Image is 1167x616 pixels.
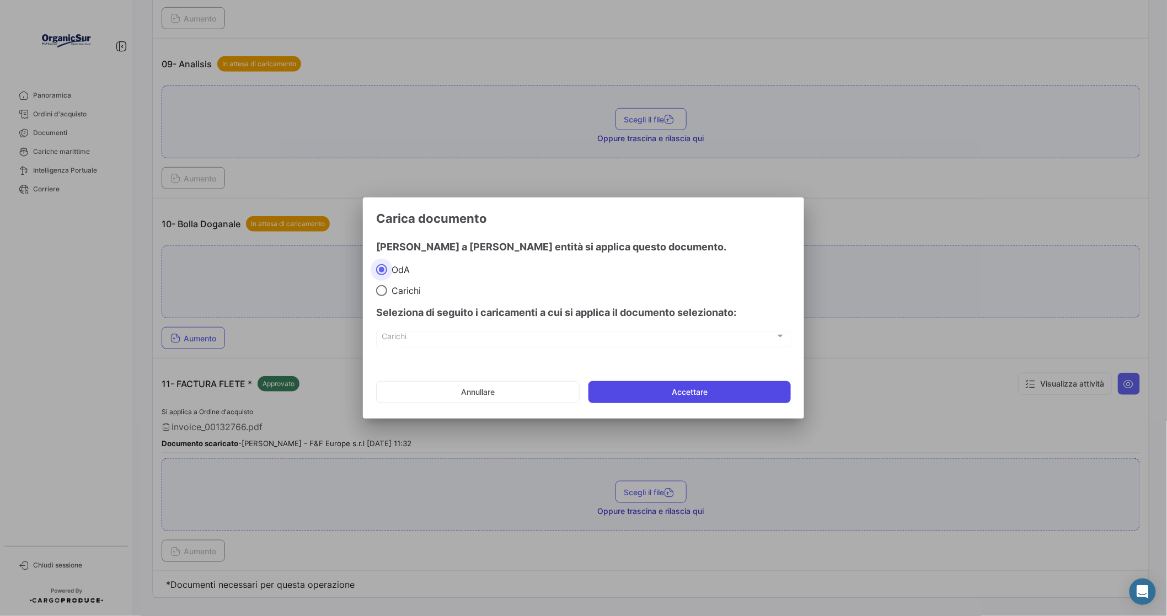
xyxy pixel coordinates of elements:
[588,381,791,403] button: Accettare
[376,239,791,255] h4: [PERSON_NAME] a [PERSON_NAME] entità si applica questo documento.
[382,334,775,343] span: Carichi
[1129,578,1156,605] div: Abrir Intercom Messenger
[376,305,791,320] h4: Seleziona di seguito i caricamenti a cui si applica il documento selezionato:
[376,381,580,403] button: Annullare
[376,211,791,226] h3: Carica documento
[387,264,410,275] span: OdA
[387,285,421,296] span: Carichi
